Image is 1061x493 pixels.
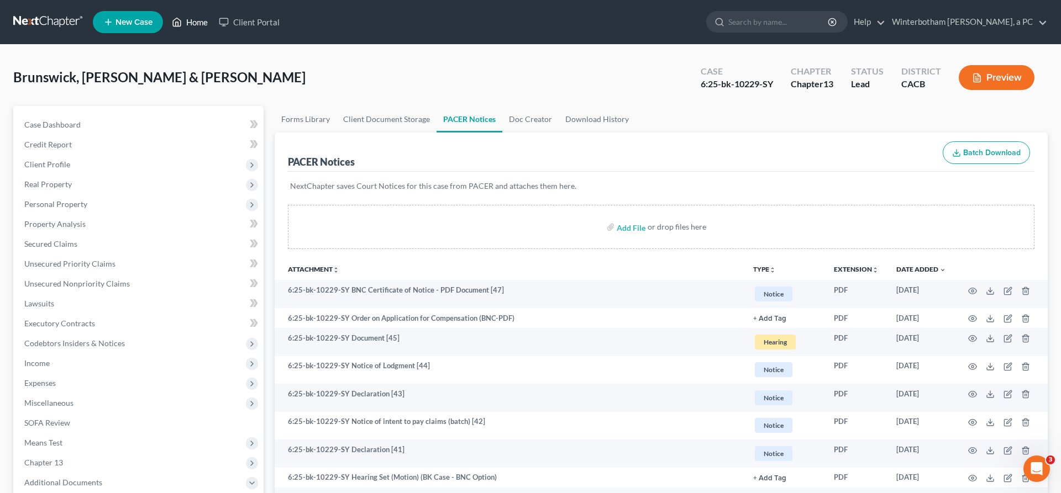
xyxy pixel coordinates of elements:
[753,472,816,483] a: + Add Tag
[24,438,62,447] span: Means Test
[13,69,306,85] span: Brunswick, [PERSON_NAME] & [PERSON_NAME]
[24,279,130,288] span: Unsecured Nonpriority Claims
[825,308,887,328] td: PDF
[24,458,63,467] span: Chapter 13
[275,106,337,132] a: Forms Library
[834,265,879,273] a: Extensionunfold_more
[939,267,946,273] i: expand_more
[24,160,70,169] span: Client Profile
[24,199,87,209] span: Personal Property
[901,78,941,91] div: CACB
[753,266,776,273] button: TYPEunfold_more
[887,468,955,487] td: [DATE]
[959,65,1034,90] button: Preview
[559,106,635,132] a: Download History
[825,328,887,356] td: PDF
[275,439,744,468] td: 6:25-bk-10229-SY Declaration [41]
[755,418,792,433] span: Notice
[887,280,955,308] td: [DATE]
[15,294,264,314] a: Lawsuits
[24,418,70,427] span: SOFA Review
[791,78,833,91] div: Chapter
[851,78,884,91] div: Lead
[848,12,885,32] a: Help
[901,65,941,78] div: District
[275,384,744,412] td: 6:25-bk-10229-SY Declaration [43]
[1023,455,1050,482] iframe: Intercom live chat
[887,356,955,384] td: [DATE]
[755,335,796,349] span: Hearing
[753,315,786,322] button: + Add Tag
[753,333,816,351] a: Hearing
[166,12,213,32] a: Home
[701,65,773,78] div: Case
[851,65,884,78] div: Status
[755,287,792,301] span: Notice
[886,12,1047,32] a: Winterbotham [PERSON_NAME], a PC
[437,106,502,132] a: PACER Notices
[825,439,887,468] td: PDF
[755,446,792,461] span: Notice
[275,412,744,440] td: 6:25-bk-10229-SY Notice of intent to pay claims (batch) [42]
[887,328,955,356] td: [DATE]
[887,384,955,412] td: [DATE]
[275,328,744,356] td: 6:25-bk-10229-SY Document [45]
[755,362,792,377] span: Notice
[15,214,264,234] a: Property Analysis
[753,361,816,379] a: Notice
[333,267,339,273] i: unfold_more
[15,234,264,254] a: Secured Claims
[24,140,72,149] span: Credit Report
[24,338,125,348] span: Codebtors Insiders & Notices
[887,412,955,440] td: [DATE]
[648,221,706,232] div: or drop files here
[943,141,1030,165] button: Batch Download
[24,478,102,487] span: Additional Documents
[887,308,955,328] td: [DATE]
[791,65,833,78] div: Chapter
[275,280,744,308] td: 6:25-bk-10229-SY BNC Certificate of Notice - PDF Document [47]
[24,179,72,189] span: Real Property
[825,468,887,487] td: PDF
[825,356,887,384] td: PDF
[753,389,816,407] a: Notice
[115,18,153,26] span: New Case
[288,155,355,168] div: PACER Notices
[275,356,744,384] td: 6:25-bk-10229-SY Notice of Lodgment [44]
[963,148,1021,157] span: Batch Download
[24,239,77,248] span: Secured Claims
[825,412,887,440] td: PDF
[24,398,73,407] span: Miscellaneous
[24,219,86,229] span: Property Analysis
[753,416,816,434] a: Notice
[887,439,955,468] td: [DATE]
[290,181,1032,192] p: NextChapter saves Court Notices for this case from PACER and attaches them here.
[15,274,264,294] a: Unsecured Nonpriority Claims
[896,265,946,273] a: Date Added expand_more
[1046,455,1055,464] span: 3
[769,267,776,273] i: unfold_more
[753,475,786,482] button: + Add Tag
[753,444,816,463] a: Notice
[15,314,264,333] a: Executory Contracts
[24,120,81,129] span: Case Dashboard
[15,135,264,155] a: Credit Report
[275,308,744,328] td: 6:25-bk-10229-SY Order on Application for Compensation (BNC-PDF)
[337,106,437,132] a: Client Document Storage
[825,384,887,412] td: PDF
[275,468,744,487] td: 6:25-bk-10229-SY Hearing Set (Motion) (BK Case - BNC Option)
[753,285,816,303] a: Notice
[728,12,829,32] input: Search by name...
[15,254,264,274] a: Unsecured Priority Claims
[823,78,833,89] span: 13
[872,267,879,273] i: unfold_more
[24,378,56,388] span: Expenses
[213,12,285,32] a: Client Portal
[701,78,773,91] div: 6:25-bk-10229-SY
[24,319,95,328] span: Executory Contracts
[24,299,54,308] span: Lawsuits
[15,413,264,433] a: SOFA Review
[24,358,50,368] span: Income
[825,280,887,308] td: PDF
[502,106,559,132] a: Doc Creator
